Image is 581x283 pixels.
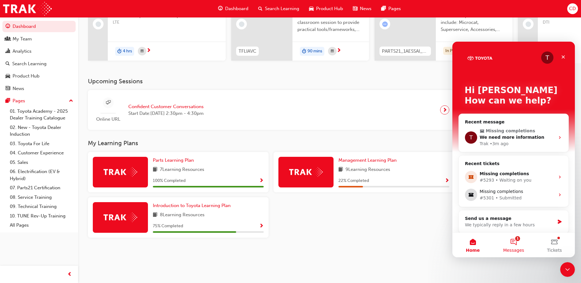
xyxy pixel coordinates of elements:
a: Search Learning [2,58,76,70]
img: Trak [289,167,323,177]
a: 07. Parts21 Certification [7,183,76,193]
span: News [360,5,372,12]
span: Search Learning [265,5,299,12]
a: 03. Toyota For Life [7,139,76,149]
span: PARTS21_1AESSAI_0321_EL [382,48,428,55]
span: Introduction to Toyota Learning Plan [153,203,231,208]
a: Online URLConfident Customer ConversationsStart Date:[DATE] 2:30pm - 4:30pm [93,95,449,125]
a: Management Learning Plan [338,157,399,164]
a: guage-iconDashboard [213,2,253,15]
span: duration-icon [302,47,306,55]
span: book-icon [153,166,157,174]
span: 9 Learning Resources [345,166,390,174]
span: calendar-icon [331,47,334,55]
a: Parts Learning Plan [153,157,196,164]
a: Analytics [2,46,76,57]
a: All Pages [7,221,76,230]
a: Introduction to Toyota Learning Plan [153,202,233,209]
span: 100 % Completed [153,177,186,184]
span: book-icon [338,166,343,174]
span: guage-icon [6,24,10,29]
a: news-iconNews [348,2,376,15]
a: 08. Service Training [7,193,76,202]
span: up-icon [69,97,73,105]
span: This is a 90 minute virtual classroom session to provide practical tools/frameworks, behaviours a... [297,12,364,33]
span: Dashboard [225,5,248,12]
a: Product Hub [2,70,76,82]
span: 22 % Completed [338,177,369,184]
span: next-icon [443,106,447,114]
span: search-icon [258,5,262,13]
button: Show Progress [259,177,264,185]
span: Pages [388,5,401,12]
span: Show Progress [259,178,264,184]
img: Trak [3,2,52,16]
span: Product Hub [316,5,343,12]
span: Parts Learning Plan [153,157,194,163]
button: Show Progress [445,177,449,185]
a: 01. Toyota Academy - 2025 Dealer Training Catalogue [7,107,76,123]
a: My Team [2,33,76,45]
span: Show Progress [445,178,449,184]
span: learningRecordVerb_NONE-icon [239,21,244,27]
span: sessionType_ONLINE_URL-icon [106,99,111,107]
button: Pages [2,95,76,107]
div: Search Learning [12,60,47,67]
a: News [2,83,76,94]
span: chart-icon [6,49,10,54]
span: CD [569,5,576,12]
span: 4 hrs [123,48,132,55]
span: learningRecordVerb_NONE-icon [96,21,101,27]
span: 75 % Completed [153,223,183,230]
a: 09. Technical Training [7,202,76,211]
span: LTE [113,19,221,26]
span: learningRecordVerb_ATTEMPT-icon [382,21,388,27]
span: book-icon [153,211,157,219]
span: next-icon [337,48,341,54]
a: 10. TUNE Rev-Up Training [7,211,76,221]
span: calendar-icon [141,47,144,55]
span: 7 Learning Resources [160,166,204,174]
a: 06. Electrification (EV & Hybrid) [7,167,76,183]
iframe: Intercom live chat [452,42,575,257]
span: car-icon [6,74,10,79]
button: Show Progress [259,222,264,230]
span: The core topics in this module include: Microcat, Superservice, Accessories, TAPS and Info Hub [441,12,507,33]
a: 04. Customer Experience [7,148,76,158]
div: News [13,85,24,92]
span: people-icon [6,36,10,42]
img: Trak [104,213,137,222]
span: TFLIAVC [239,48,256,55]
span: Online URL [93,116,123,123]
div: Product Hub [13,73,40,80]
a: 05. Sales [7,158,76,167]
div: Analytics [13,48,32,55]
span: news-icon [6,86,10,92]
a: 02. New - Toyota Dealer Induction [7,123,76,139]
h3: Upcoming Sessions [88,78,454,85]
span: guage-icon [218,5,223,13]
iframe: Intercom live chat [560,262,575,277]
button: CD [567,3,578,14]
